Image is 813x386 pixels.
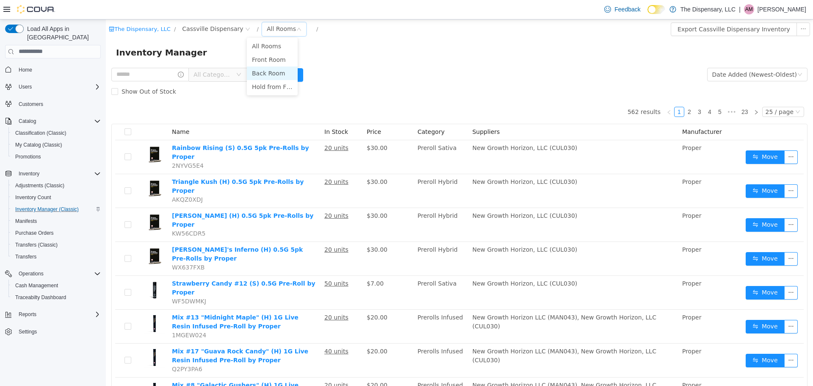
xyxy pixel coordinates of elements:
[678,233,692,246] button: icon: ellipsis
[366,193,471,200] span: New Growth Horizon, LLC (CUL030)
[12,204,82,214] a: Inventory Manager (Classic)
[2,268,104,280] button: Operations
[66,193,207,208] a: [PERSON_NAME] (H) 0.5G 5pk Pre-Rolls by Proper
[191,7,196,13] i: icon: down
[66,328,202,344] a: Mix #17 "Guava Rock Candy" (H) 1G Live Resin Infused Pre-Roll by Proper
[15,82,35,92] button: Users
[12,252,101,262] span: Transfers
[218,328,243,335] u: 40 units
[691,53,697,58] i: icon: down
[366,362,550,378] span: New Growth Horizon LLC (MAN043), New Growth Horizon, LLC (CUL030)
[15,309,40,319] button: Reports
[614,5,640,14] span: Feedback
[606,49,691,61] div: Date Added (Newest-Oldest)
[12,181,68,191] a: Adjustments (Classic)
[66,346,97,353] span: Q2PY3PA6
[66,159,198,175] a: Triangle Kush (H) 0.5G 5pk Pre-Rolls by Proper
[660,88,688,97] div: 25 / page
[366,227,471,233] span: New Growth Horizon, LLC (CUL030)
[2,308,104,320] button: Reports
[8,280,104,292] button: Cash Management
[19,170,39,177] span: Inventory
[261,362,282,369] span: $20.00
[261,125,282,132] span: $30.00
[19,328,37,335] span: Settings
[601,1,644,18] a: Feedback
[76,5,137,14] span: Cassville Dispensary
[8,180,104,192] button: Adjustments (Classic)
[640,131,679,144] button: icon: swapMove
[576,294,595,301] span: Proper
[633,87,645,97] li: 23
[15,194,51,201] span: Inventory Count
[561,90,566,95] i: icon: left
[15,99,101,109] span: Customers
[19,311,36,318] span: Reports
[2,81,104,93] button: Users
[8,215,104,227] button: Manifests
[66,294,193,310] a: Mix #13 "Midnight Maple" (H) 1G Live Resin Infused Pre-Roll by Proper
[12,152,44,162] a: Promotions
[218,227,243,233] u: 20 units
[141,20,192,33] li: All Rooms
[38,192,59,213] img: Giesel (H) 0.5G 5pk Pre-Rolls by Proper hero shot
[15,230,54,236] span: Purchase Orders
[678,131,692,144] button: icon: ellipsis
[191,7,196,12] i: icon: close-circle
[12,181,101,191] span: Adjustments (Classic)
[366,109,394,116] span: Suppliers
[589,87,599,97] li: 3
[261,193,282,200] span: $30.00
[640,300,679,314] button: icon: swapMove
[308,290,363,324] td: Prerolls Infused
[645,87,655,97] li: Next Page
[38,328,59,349] img: Mix #17 "Guava Rock Candy" (H) 1G Live Resin Infused Pre-Roll by Proper hero shot
[648,90,653,95] i: icon: right
[366,294,550,310] span: New Growth Horizon LLC (MAN043), New Growth Horizon, LLC (CUL030)
[12,252,40,262] a: Transfers
[15,116,101,126] span: Catalog
[12,228,101,238] span: Purchase Orders
[578,87,589,97] li: 2
[19,67,32,73] span: Home
[15,65,36,75] a: Home
[619,87,633,97] li: Next 5 Pages
[261,227,282,233] span: $30.00
[579,88,588,97] a: 2
[691,3,704,17] button: icon: ellipsis
[12,216,101,226] span: Manifests
[2,325,104,338] button: Settings
[210,6,212,13] span: /
[218,294,243,301] u: 20 units
[15,82,101,92] span: Users
[308,189,363,222] td: Preroll Hybrid
[640,334,679,348] button: icon: swapMove
[12,280,61,291] a: Cash Management
[308,155,363,189] td: Preroll Hybrid
[15,309,101,319] span: Reports
[12,140,101,150] span: My Catalog (Classic)
[2,115,104,127] button: Catalog
[151,6,153,13] span: /
[12,140,66,150] a: My Catalog (Classic)
[66,312,100,319] span: 1MGEW024
[12,240,61,250] a: Transfers (Classic)
[139,7,144,12] i: icon: close-circle
[308,222,363,256] td: Preroll Hybrid
[66,227,197,242] a: [PERSON_NAME]'s Inferno (H) 0.5G 5pk Pre-Rolls by Proper
[12,240,101,250] span: Transfers (Classic)
[24,25,101,42] span: Load All Apps in [GEOGRAPHIC_DATA]
[261,109,275,116] span: Price
[15,282,58,289] span: Cash Management
[12,292,69,303] a: Traceabilty Dashboard
[12,216,40,226] a: Manifests
[17,5,55,14] img: Cova
[15,169,101,179] span: Inventory
[72,52,78,58] i: icon: info-circle
[3,7,8,12] i: icon: shop
[758,4,806,14] p: [PERSON_NAME]
[15,218,37,225] span: Manifests
[739,4,741,14] p: |
[647,5,665,14] input: Dark Mode
[15,99,47,109] a: Customers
